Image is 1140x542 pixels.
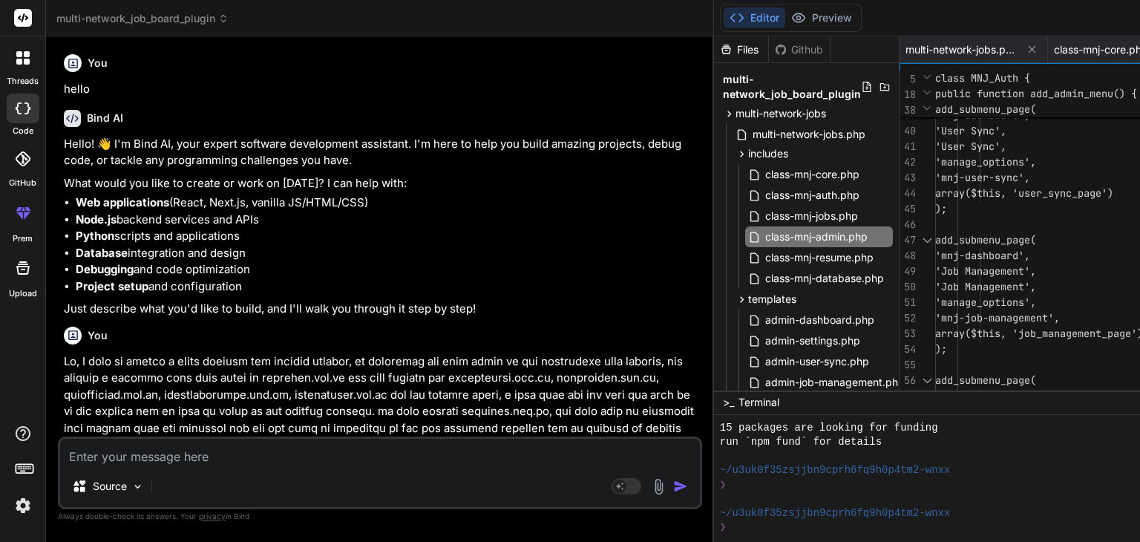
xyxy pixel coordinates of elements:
span: array($this, 'user_sync_page') [935,186,1113,200]
div: 51 [900,295,916,310]
p: hello [64,81,699,98]
div: 47 [900,232,916,248]
span: admin-dashboard.php [764,311,876,329]
div: 57 [900,388,916,404]
span: includes [748,146,788,161]
li: and code optimization [76,261,699,278]
p: Hello! 👋 I'm Bind AI, your expert software development assistant. I'm here to help you build amaz... [64,136,699,169]
div: 45 [900,201,916,217]
img: settings [10,493,36,518]
div: Click to collapse the range. [917,232,937,248]
h6: You [88,56,108,71]
span: 'User Sync', [935,140,1006,153]
div: 46 [900,217,916,232]
span: multi-network_job_board_plugin [56,11,229,26]
div: 56 [900,373,916,388]
span: public function add_admin_menu() { [935,87,1137,100]
span: run `npm fund` for details [720,435,882,449]
li: (React, Next.js, vanilla JS/HTML/CSS) [76,195,699,212]
p: What would you like to create or work on [DATE]? I can help with: [64,175,699,192]
span: ); [935,342,947,356]
li: integration and design [76,245,699,262]
span: admin-settings.php [764,332,862,350]
span: ❯ [720,520,727,535]
strong: Node.js [76,212,117,226]
div: 44 [900,186,916,201]
div: 53 [900,326,916,342]
span: class-mnj-admin.php [764,228,869,246]
span: templates [748,292,796,307]
span: admin-job-management.php [764,373,906,391]
span: multi-network-jobs [736,106,826,121]
span: Terminal [738,395,779,410]
span: class-mnj-resume.php [764,249,875,267]
span: 'mnj-dashboard', [935,389,1030,402]
img: icon [673,479,688,494]
strong: Project setup [76,279,148,293]
div: 50 [900,279,916,295]
strong: Debugging [76,262,134,276]
img: Pick Models [131,480,144,493]
button: Editor [724,7,785,28]
p: Always double-check its answers. Your in Bind [58,509,702,523]
span: ❯ [720,478,727,492]
span: class-mnj-auth.php [764,186,861,204]
span: class-mnj-jobs.php [764,207,859,225]
p: Just describe what you'd like to build, and I'll walk you through it step by step! [64,301,699,318]
span: 'User Sync', [935,124,1006,137]
span: privacy [199,512,226,520]
div: 55 [900,357,916,373]
span: 38 [900,102,916,118]
span: multi-network-jobs.php [751,125,867,143]
div: 42 [900,154,916,170]
span: 'mnj-job-management', [935,311,1060,324]
label: GitHub [9,177,36,189]
h6: You [88,328,108,343]
div: 48 [900,248,916,264]
strong: Web applications [76,195,169,209]
div: 49 [900,264,916,279]
span: multi-network-jobs.php [905,42,1017,57]
span: ~/u3uk0f35zsjjbn9cprh6fq9h0p4tm2-wnxx [720,506,951,520]
p: Source [93,479,127,494]
h6: Bind AI [87,111,123,125]
div: Click to collapse the range. [917,373,937,388]
label: prem [13,232,33,245]
strong: Database [76,246,128,260]
span: 15 packages are looking for funding [720,421,938,435]
div: Github [769,42,830,57]
label: code [13,125,33,137]
span: >_ [723,395,734,410]
span: class MNJ_Auth { [935,71,1030,85]
span: class-mnj-database.php [764,270,885,287]
span: 5 [900,71,916,87]
span: 'manage_options', [935,296,1036,309]
li: scripts and applications [76,228,699,245]
img: attachment [650,478,667,495]
span: admin-user-sync.php [764,353,871,370]
div: 41 [900,139,916,154]
span: 18 [900,87,916,102]
label: threads [7,75,39,88]
span: 'mnj-dashboard', [935,249,1030,262]
div: Files [714,42,768,57]
span: ~/u3uk0f35zsjjbn9cprh6fq9h0p4tm2-wnxx [720,463,951,477]
span: add_submenu_page( [935,233,1036,246]
div: 54 [900,342,916,357]
span: 'Job Management', [935,264,1036,278]
button: Preview [785,7,858,28]
span: ); [935,202,947,215]
span: add_submenu_page( [935,102,1036,116]
span: add_submenu_page( [935,373,1036,387]
span: 'mnj-user-sync', [935,171,1030,184]
strong: Python [76,229,114,243]
div: 52 [900,310,916,326]
span: 'Job Management', [935,280,1036,293]
label: Upload [9,287,37,300]
span: 'manage_options', [935,155,1036,169]
div: 43 [900,170,916,186]
li: backend services and APIs [76,212,699,229]
li: and configuration [76,278,699,296]
div: 40 [900,123,916,139]
span: multi-network_job_board_plugin [723,72,861,102]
